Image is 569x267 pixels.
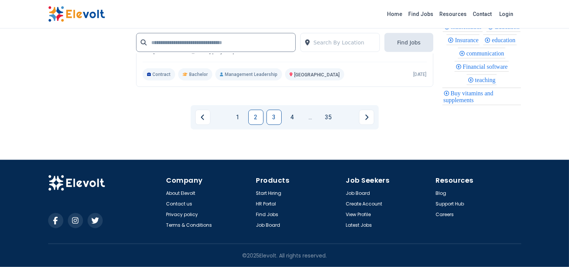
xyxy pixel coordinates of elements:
p: Management Leadership [215,68,282,81]
a: Login [495,6,518,22]
a: Page 4 [285,110,300,125]
a: Start Hiring [256,190,282,196]
a: Contact us [166,201,193,207]
span: teaching [475,77,498,83]
button: Find Jobs [384,33,433,52]
a: HR Portal [256,201,276,207]
a: Next page [359,110,374,125]
a: Job Board [256,222,281,228]
p: © 2025 Elevolt. All rights reserved. [242,252,327,259]
ul: Pagination [195,110,374,125]
a: Page 1 [230,110,245,125]
div: communication [458,48,505,58]
img: Elevolt [48,175,105,191]
h4: Products [256,175,342,186]
p: [DATE] [414,71,427,77]
a: Careers [436,212,454,218]
a: About Elevolt [166,190,196,196]
div: Financial software [455,61,509,72]
a: Create Account [346,201,382,207]
span: [GEOGRAPHIC_DATA] [294,72,340,77]
a: Page 35 [321,110,336,125]
a: Home [384,8,406,20]
p: Contract [143,68,176,81]
a: Blog [436,190,447,196]
div: Insurance [447,35,480,45]
a: Support Hub [436,201,464,207]
span: Financial software [463,63,510,70]
h4: Resources [436,175,521,186]
span: education [492,37,517,43]
a: Find Jobs [406,8,437,20]
a: Jump forward [303,110,318,125]
a: Page 2 is your current page [248,110,263,125]
div: Buy vitamins and supplements [442,88,521,105]
a: View Profile [346,212,371,218]
a: Contact [470,8,495,20]
a: Job Board [346,190,370,196]
div: teaching [467,74,497,85]
a: Latest Jobs [346,222,372,228]
a: Previous page [195,110,210,125]
a: Resources [437,8,470,20]
iframe: Chat Widget [531,231,569,267]
a: Privacy policy [166,212,198,218]
a: Terms & Conditions [166,222,212,228]
img: Elevolt [48,6,105,22]
span: Insurance [455,37,481,43]
h4: Company [166,175,252,186]
a: Find Jobs [256,212,279,218]
a: Page 3 [266,110,282,125]
span: Bachelor [189,71,208,77]
span: communication [466,50,506,57]
h4: Job Seekers [346,175,431,186]
span: Buy vitamins and supplements [444,90,494,103]
div: education [483,35,516,45]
